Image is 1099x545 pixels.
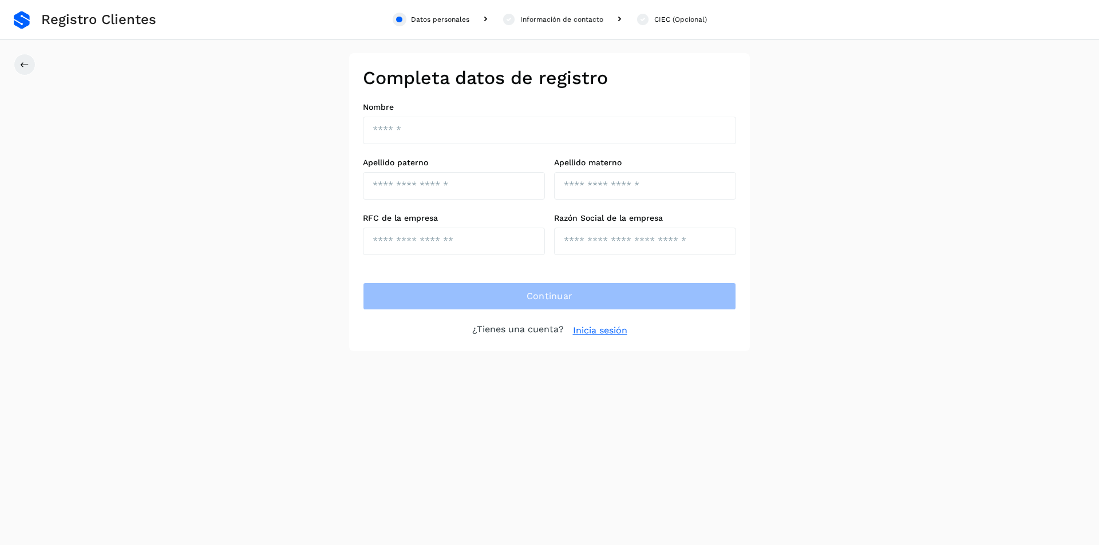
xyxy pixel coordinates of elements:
div: Información de contacto [520,14,603,25]
a: Inicia sesión [573,324,627,337]
span: Continuar [527,290,573,303]
label: RFC de la empresa [363,213,545,223]
div: CIEC (Opcional) [654,14,707,25]
label: Apellido paterno [363,158,545,168]
button: Continuar [363,283,736,310]
p: ¿Tienes una cuenta? [472,324,564,337]
span: Registro Clientes [41,11,156,28]
label: Apellido materno [554,158,736,168]
div: Datos personales [411,14,469,25]
label: Nombre [363,102,736,112]
h2: Completa datos de registro [363,67,736,89]
label: Razón Social de la empresa [554,213,736,223]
